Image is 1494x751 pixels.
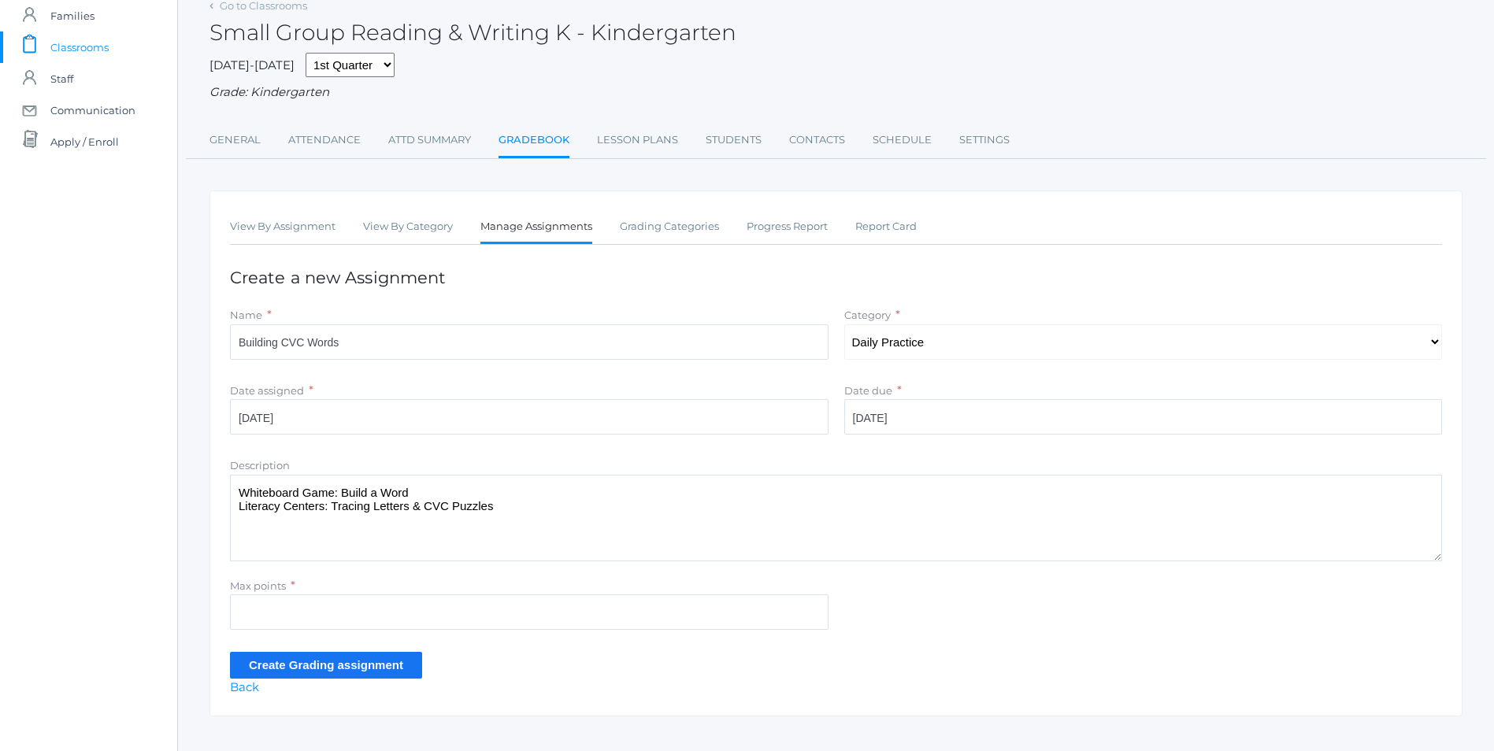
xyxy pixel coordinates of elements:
span: Classrooms [50,31,109,63]
label: Description [230,459,290,472]
a: General [209,124,261,156]
span: [DATE]-[DATE] [209,57,295,72]
a: View By Assignment [230,211,336,242]
a: Report Card [855,211,917,242]
div: Grade: Kindergarten [209,83,1462,102]
label: Date due [844,384,892,397]
h2: Small Group Reading & Writing K - Kindergarten [209,20,736,45]
a: Lesson Plans [597,124,678,156]
span: Staff [50,63,73,94]
a: Gradebook [499,124,569,158]
a: Manage Assignments [480,211,592,245]
label: Name [230,309,262,321]
a: Progress Report [747,211,828,242]
span: Apply / Enroll [50,126,119,157]
label: Category [844,309,891,321]
a: Attd Summary [388,124,471,156]
a: View By Category [363,211,453,242]
a: Schedule [873,124,932,156]
a: Students [706,124,762,156]
a: Grading Categories [620,211,719,242]
a: Attendance [288,124,361,156]
a: Back [230,679,259,694]
a: Contacts [789,124,845,156]
label: Date assigned [230,384,304,397]
input: Create Grading assignment [230,652,422,678]
label: Max points [230,579,286,592]
span: Communication [50,94,135,126]
h1: Create a new Assignment [230,268,1442,287]
a: Settings [959,124,1010,156]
